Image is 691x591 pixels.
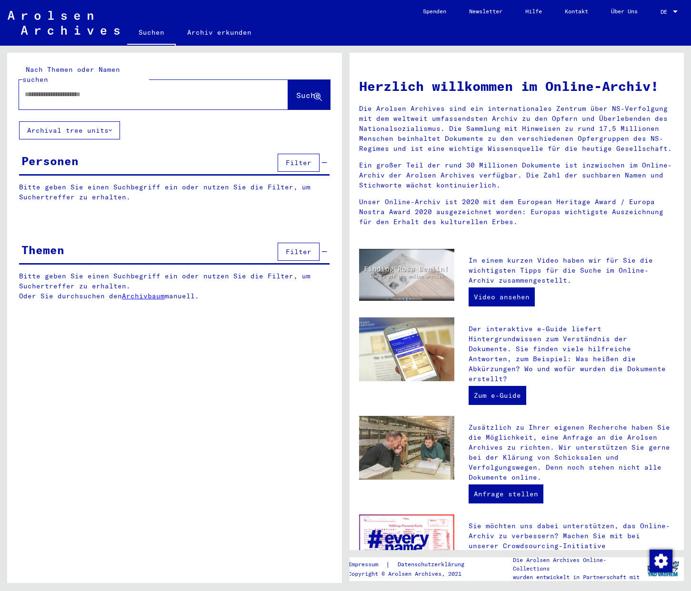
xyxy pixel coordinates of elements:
[348,570,476,578] p: Copyright © Arolsen Archives, 2021
[513,556,642,573] p: Die Arolsen Archives Online-Collections
[286,158,311,167] span: Filter
[176,21,263,44] a: Archiv erkunden
[469,256,674,286] p: In einem kurzen Video haben wir für Sie die wichtigsten Tipps für die Suche im Online-Archiv zusa...
[661,9,671,15] span: DE
[278,154,320,172] button: Filter
[359,160,675,190] p: Ein großer Teil der rund 30 Millionen Dokumente ist inzwischen im Online-Archiv der Arolsen Archi...
[359,317,455,381] img: eguide.jpg
[645,557,681,581] img: yv_logo.png
[359,197,675,227] p: Unser Online-Archiv ist 2020 mit dem European Heritage Award / Europa Nostra Award 2020 ausgezeic...
[8,11,120,35] img: Arolsen_neg.svg
[359,104,675,154] p: Die Arolsen Archives sind ein internationales Zentrum über NS-Verfolgung mit dem weltweit umfasse...
[469,423,674,483] p: Zusätzlich zu Ihrer eigenen Recherche haben Sie die Möglichkeit, eine Anfrage an die Arolsen Arch...
[122,292,165,300] a: Archivbaum
[21,241,64,258] div: Themen
[19,121,120,139] button: Archival tree units
[469,484,543,503] a: Anfrage stellen
[513,573,642,581] p: wurden entwickelt in Partnerschaft mit
[359,514,455,582] img: enc.jpg
[288,80,330,109] button: Suche
[286,247,311,256] span: Filter
[348,560,386,570] a: Impressum
[469,287,535,306] a: Video ansehen
[22,65,120,84] mat-label: Nach Themen oder Namen suchen
[359,76,675,96] h1: Herzlich willkommen im Online-Archiv!
[296,90,320,100] span: Suche
[19,271,330,301] p: Bitte geben Sie einen Suchbegriff ein oder nutzen Sie die Filter, um Suchertreffer zu erhalten. O...
[390,560,476,570] a: Datenschutzerklärung
[469,324,674,384] p: Der interaktive e-Guide liefert Hintergrundwissen zum Verständnis der Dokumente. Sie finden viele...
[21,152,79,169] div: Personen
[348,560,476,570] div: |
[359,249,455,301] img: video.jpg
[469,386,526,405] a: Zum e-Guide
[650,550,672,572] img: Zustimmung ändern
[359,416,455,480] img: inquiries.jpg
[127,21,176,46] a: Suchen
[19,182,330,202] p: Bitte geben Sie einen Suchbegriff ein oder nutzen Sie die Filter, um Suchertreffer zu erhalten.
[278,243,320,261] button: Filter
